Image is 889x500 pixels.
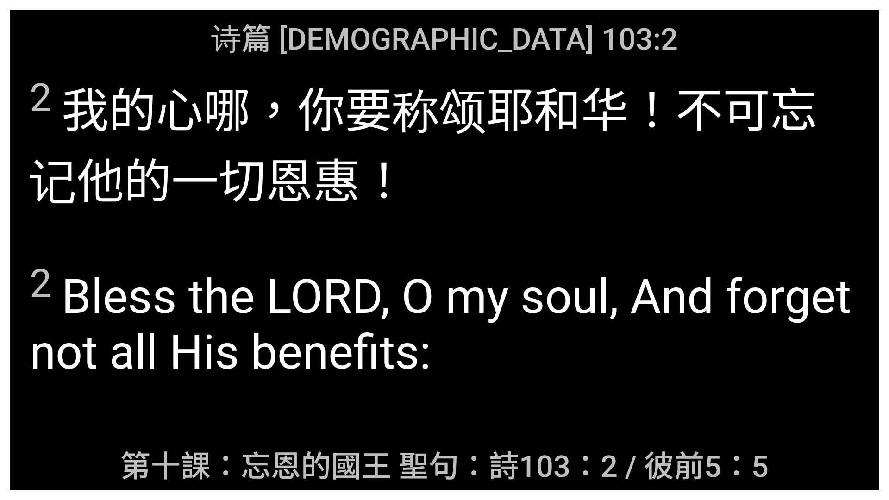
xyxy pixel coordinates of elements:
[30,73,859,214] span: 我的心
[30,83,817,210] wh3068: ！不可忘记
[211,15,678,60] span: 诗篇 [DEMOGRAPHIC_DATA] 103:2
[77,154,407,210] wh7911: 他的一切恩惠
[30,83,817,210] wh1288: 耶和华
[30,260,52,306] sup: 2
[120,442,769,486] span: 第十課：忘恩的國王 聖句：詩103：2 / 彼前5：5
[30,83,817,210] wh5315: 哪，你要称颂
[30,75,52,121] sup: 2
[30,260,859,380] span: Bless the LORD, O my soul, And forget not all His benefits:
[360,154,407,210] wh1576: ！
